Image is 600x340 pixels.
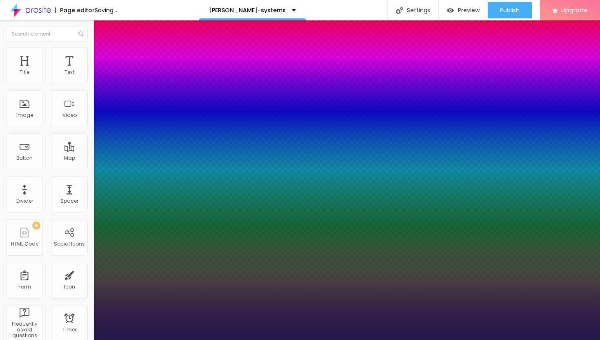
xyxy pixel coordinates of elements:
img: view-1.svg [447,7,454,14]
div: Spacer [60,198,78,204]
div: Button [16,155,33,161]
div: Icon [64,284,75,290]
div: HTML Code [11,241,38,247]
div: Frequently asked questions [8,321,40,339]
button: Preview [439,2,488,18]
div: Social Icons [54,241,85,247]
div: Text [64,69,74,75]
input: Search element [6,27,88,41]
div: Form [18,284,31,290]
div: Video [62,112,77,118]
div: Saving... [95,7,117,13]
div: Title [20,69,29,75]
img: Icone [396,7,403,14]
span: Upgrade [561,7,588,13]
span: Preview [458,7,480,13]
p: [PERSON_NAME]-systems [209,7,286,13]
div: Map [64,155,75,161]
div: Page editor [55,7,95,13]
button: Publish [488,2,532,18]
div: Divider [16,198,33,204]
div: Timer [62,327,76,333]
img: Icone [78,31,83,36]
div: Image [16,112,33,118]
span: Publish [500,7,520,13]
